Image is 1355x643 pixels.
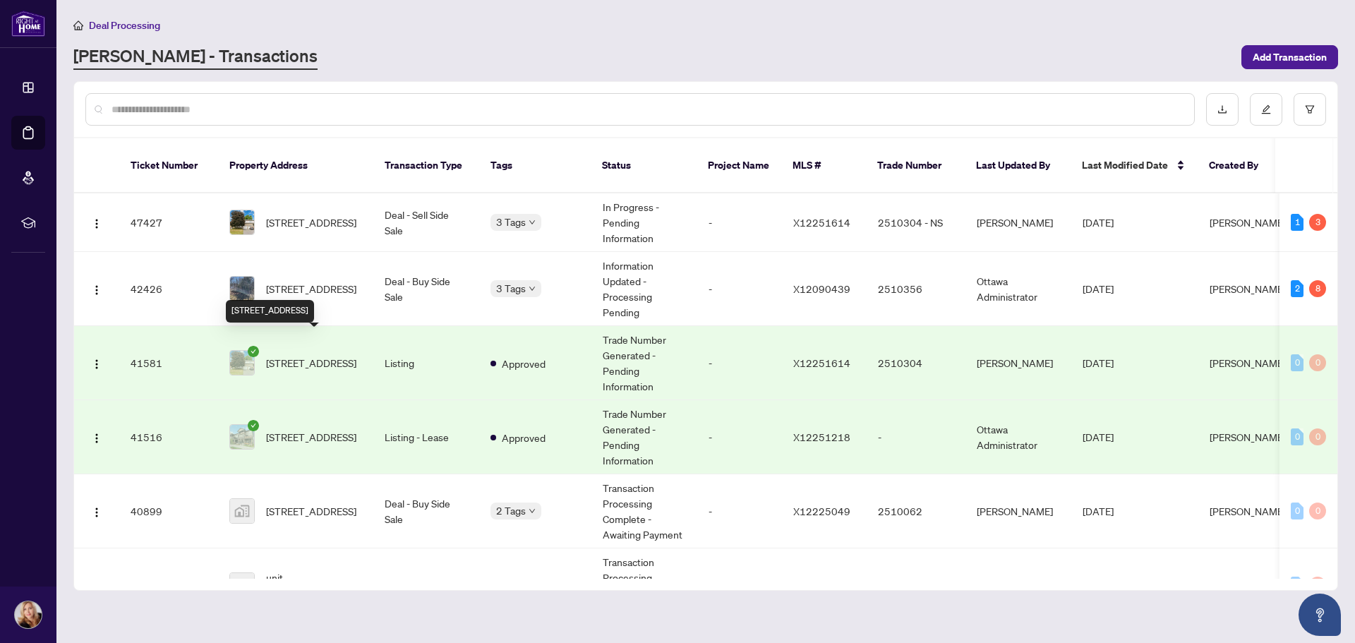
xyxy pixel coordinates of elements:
span: Add Transaction [1253,46,1327,68]
span: check-circle [248,420,259,431]
span: [STREET_ADDRESS] [266,503,356,519]
button: Logo [85,500,108,522]
button: Open asap [1299,594,1341,636]
span: [DATE] [1083,216,1114,229]
span: 3 Tags [496,214,526,230]
img: Logo [91,433,102,444]
td: Deal - Buy Side Sale [373,252,479,326]
span: [DATE] [1083,505,1114,517]
div: 0 [1291,428,1303,445]
span: [DATE] [1083,431,1114,443]
img: thumbnail-img [230,425,254,449]
span: down [529,507,536,515]
div: 8 [1309,280,1326,297]
td: 38608 [119,548,218,623]
th: Ticket Number [119,138,218,193]
td: 40899 [119,474,218,548]
span: [STREET_ADDRESS] [266,281,356,296]
div: 0 [1309,577,1326,594]
td: 2510062 [867,474,965,548]
td: Ottawa Administrator [965,252,1071,326]
button: Logo [85,426,108,448]
div: 0 [1309,428,1326,445]
span: X12090439 [793,282,850,295]
td: [PERSON_NAME] [965,193,1071,252]
th: Tags [479,138,591,193]
td: Transaction Processing Complete - Awaiting Payment [591,474,697,548]
td: Trade Number Generated - Pending Information [591,326,697,400]
img: thumbnail-img [230,351,254,375]
td: Transaction Processing Complete - Awaiting Payment [591,548,697,623]
td: Ottawa Administrator [965,400,1071,474]
span: [STREET_ADDRESS] [266,429,356,445]
div: 1 [1291,214,1303,231]
span: Approved [502,356,546,371]
td: [PERSON_NAME] [965,326,1071,400]
th: Created By [1198,138,1282,193]
td: - [867,400,965,474]
img: thumbnail-img [230,573,254,597]
span: Deal Processing [89,19,160,32]
span: [PERSON_NAME] [1210,356,1286,369]
span: edit [1261,104,1271,114]
span: [DATE] [1083,282,1114,295]
span: X12251614 [793,216,850,229]
span: Pending Payment [502,578,580,594]
img: Logo [91,284,102,296]
span: down [529,285,536,292]
th: Trade Number [866,138,965,193]
span: Last Modified Date [1082,157,1168,173]
img: Profile Icon [15,601,42,628]
span: [PERSON_NAME] [1210,216,1286,229]
div: 0 [1291,354,1303,371]
span: check-circle [248,346,259,357]
td: - [697,474,782,548]
img: Logo [91,359,102,370]
td: 2510304 [867,326,965,400]
td: 41581 [119,326,218,400]
span: [PERSON_NAME] [1210,505,1286,517]
th: Project Name [697,138,781,193]
td: Deal - Sell Side Sale [373,193,479,252]
img: thumbnail-img [230,210,254,234]
span: download [1217,104,1227,114]
td: - [697,193,782,252]
td: - [697,252,782,326]
td: 41516 [119,400,218,474]
th: Transaction Type [373,138,479,193]
span: [STREET_ADDRESS] [266,355,356,371]
img: Logo [91,218,102,229]
button: Logo [85,277,108,300]
span: [STREET_ADDRESS] [266,215,356,230]
td: Deal - Referral Sale [373,548,479,623]
div: 3 [1309,214,1326,231]
td: - [697,400,782,474]
span: down [529,219,536,226]
div: 0 [1291,577,1303,594]
td: 47427 [119,193,218,252]
span: X12251218 [793,431,850,443]
span: Approved [502,430,546,445]
td: Trade Number Generated - Pending Information [591,400,697,474]
span: 3 Tags [496,280,526,296]
button: Logo [85,211,108,234]
span: filter [1305,104,1315,114]
td: In Progress - Pending Information [591,193,697,252]
div: 0 [1309,503,1326,519]
td: [PERSON_NAME] [965,548,1071,623]
span: [DATE] [1083,356,1114,369]
a: [PERSON_NAME] - Transactions [73,44,318,70]
span: X12251614 [793,356,850,369]
span: unit [STREET_ADDRESS] [266,570,362,601]
td: 42426 [119,252,218,326]
td: Listing - Lease [373,400,479,474]
td: 2510356 [867,252,965,326]
td: - [697,548,782,623]
span: home [73,20,83,30]
div: [STREET_ADDRESS] [226,300,314,323]
th: Last Modified Date [1071,138,1198,193]
img: thumbnail-img [230,277,254,301]
button: filter [1294,93,1326,126]
span: 2 Tags [496,503,526,519]
img: Logo [91,507,102,518]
